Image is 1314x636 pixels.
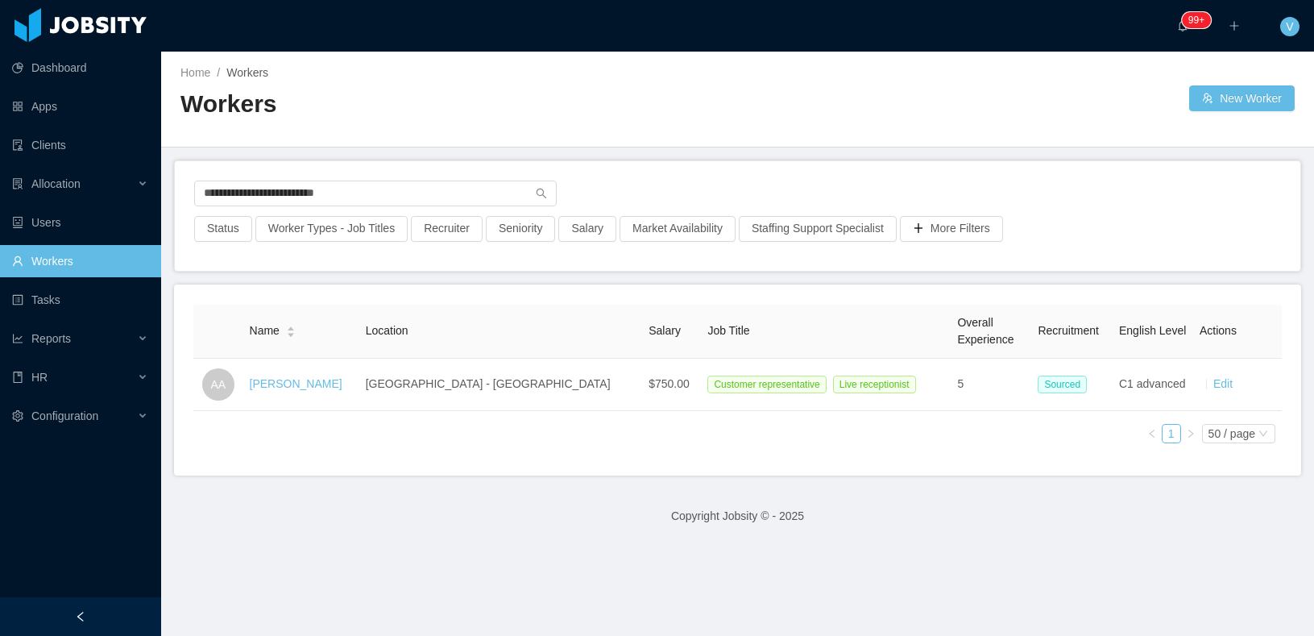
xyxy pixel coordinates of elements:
[12,410,23,422] i: icon: setting
[1286,17,1293,36] span: V
[951,359,1031,411] td: 5
[1208,425,1255,443] div: 50 / page
[707,376,826,393] span: Customer representative
[1258,429,1268,440] i: icon: down
[161,488,1314,544] footer: Copyright Jobsity © - 2025
[649,324,681,337] span: Salary
[1119,324,1186,337] span: English Level
[12,372,23,383] i: icon: book
[255,216,408,242] button: Worker Types - Job Titles
[1177,20,1188,31] i: icon: bell
[1186,429,1196,439] i: icon: right
[12,90,148,123] a: icon: appstoreApps
[707,324,749,337] span: Job Title
[900,216,1003,242] button: icon: plusMore Filters
[833,376,916,393] span: Live receptionist
[1181,424,1200,443] li: Next Page
[1113,359,1193,411] td: C1 advanced
[31,371,48,384] span: HR
[12,206,148,239] a: icon: robotUsers
[31,409,98,422] span: Configuration
[620,216,736,242] button: Market Availability
[286,325,295,330] i: icon: caret-up
[12,284,148,316] a: icon: profileTasks
[180,88,738,121] h2: Workers
[1189,85,1295,111] button: icon: usergroup-addNew Worker
[226,66,268,79] span: Workers
[12,129,148,161] a: icon: auditClients
[1038,376,1087,393] span: Sourced
[217,66,220,79] span: /
[250,377,342,390] a: [PERSON_NAME]
[210,368,226,401] span: AA
[180,66,210,79] a: Home
[1182,12,1211,28] sup: 253
[739,216,897,242] button: Staffing Support Specialist
[286,324,296,335] div: Sort
[31,332,71,345] span: Reports
[286,330,295,335] i: icon: caret-down
[1213,377,1233,390] a: Edit
[250,322,280,339] span: Name
[1142,424,1162,443] li: Previous Page
[558,216,616,242] button: Salary
[411,216,483,242] button: Recruiter
[957,316,1013,346] span: Overall Experience
[486,216,555,242] button: Seniority
[536,188,547,199] i: icon: search
[1229,20,1240,31] i: icon: plus
[1038,324,1098,337] span: Recruitment
[12,333,23,344] i: icon: line-chart
[359,359,643,411] td: [GEOGRAPHIC_DATA] - [GEOGRAPHIC_DATA]
[12,52,148,84] a: icon: pie-chartDashboard
[1162,424,1181,443] li: 1
[12,245,148,277] a: icon: userWorkers
[1038,377,1093,390] a: Sourced
[194,216,252,242] button: Status
[31,177,81,190] span: Allocation
[649,377,690,390] span: $750.00
[1163,425,1180,443] a: 1
[12,178,23,189] i: icon: solution
[1147,429,1157,439] i: icon: left
[366,324,408,337] span: Location
[1200,324,1237,337] span: Actions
